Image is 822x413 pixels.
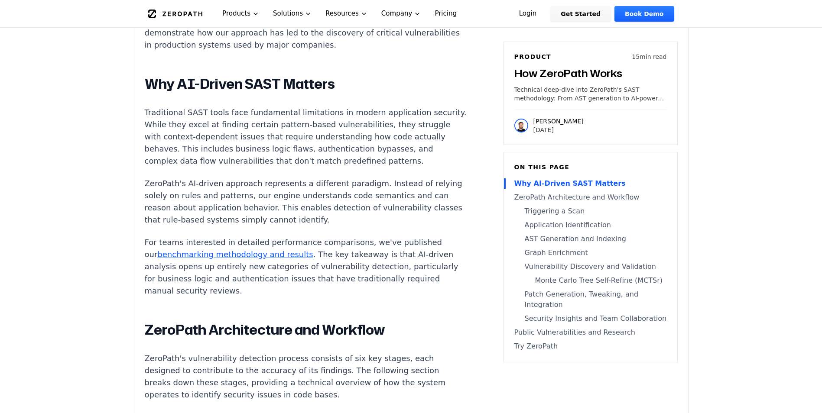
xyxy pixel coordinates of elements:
a: Try ZeroPath [514,341,667,352]
a: Triggering a Scan [514,206,667,216]
a: ZeroPath Architecture and Workflow [514,192,667,203]
h2: ZeroPath Architecture and Workflow [145,321,467,339]
a: AST Generation and Indexing [514,234,667,244]
p: Technical deep-dive into ZeroPath's SAST methodology: From AST generation to AI-powered vulnerabi... [514,85,667,103]
p: Traditional SAST tools face fundamental limitations in modern application security. While they ex... [145,106,467,167]
p: ZeroPath's vulnerability detection process consists of six key stages, each designed to contribut... [145,352,467,401]
a: Patch Generation, Tweaking, and Integration [514,289,667,310]
h3: How ZeroPath Works [514,66,667,80]
p: [PERSON_NAME] [533,117,584,126]
p: [DATE] [533,126,584,134]
a: Application Identification [514,220,667,230]
a: Vulnerability Discovery and Validation [514,261,667,272]
h6: Product [514,52,552,61]
h2: Why AI-Driven SAST Matters [145,75,467,93]
a: Monte Carlo Tree Self-Refine (MCTSr) [514,275,667,286]
a: Book Demo [614,6,674,22]
a: Why AI-Driven SAST Matters [514,178,667,189]
a: Graph Enrichment [514,248,667,258]
img: Raphael Karger [514,119,528,132]
a: Login [509,6,547,22]
a: Public Vulnerabilities and Research [514,327,667,338]
h6: On this page [514,163,667,171]
p: For teams interested in detailed performance comparisons, we've published our . The key takeaway ... [145,236,467,297]
p: 15 min read [632,52,666,61]
a: benchmarking methodology and results [157,250,313,259]
a: Get Started [550,6,611,22]
a: Security Insights and Team Collaboration [514,313,667,324]
p: ZeroPath's AI-driven approach represents a different paradigm. Instead of relying solely on rules... [145,177,467,226]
